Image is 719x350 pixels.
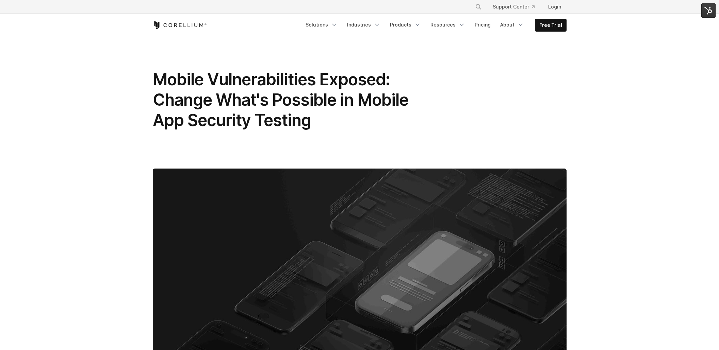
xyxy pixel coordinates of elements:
[426,19,469,31] a: Resources
[496,19,528,31] a: About
[471,19,495,31] a: Pricing
[301,19,567,32] div: Navigation Menu
[535,19,566,31] a: Free Trial
[386,19,425,31] a: Products
[153,69,408,130] span: Mobile Vulnerabilities Exposed: Change What's Possible in Mobile App Security Testing
[543,1,567,13] a: Login
[153,21,207,29] a: Corellium Home
[701,3,716,18] img: HubSpot Tools Menu Toggle
[487,1,540,13] a: Support Center
[343,19,385,31] a: Industries
[467,1,567,13] div: Navigation Menu
[472,1,485,13] button: Search
[301,19,342,31] a: Solutions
